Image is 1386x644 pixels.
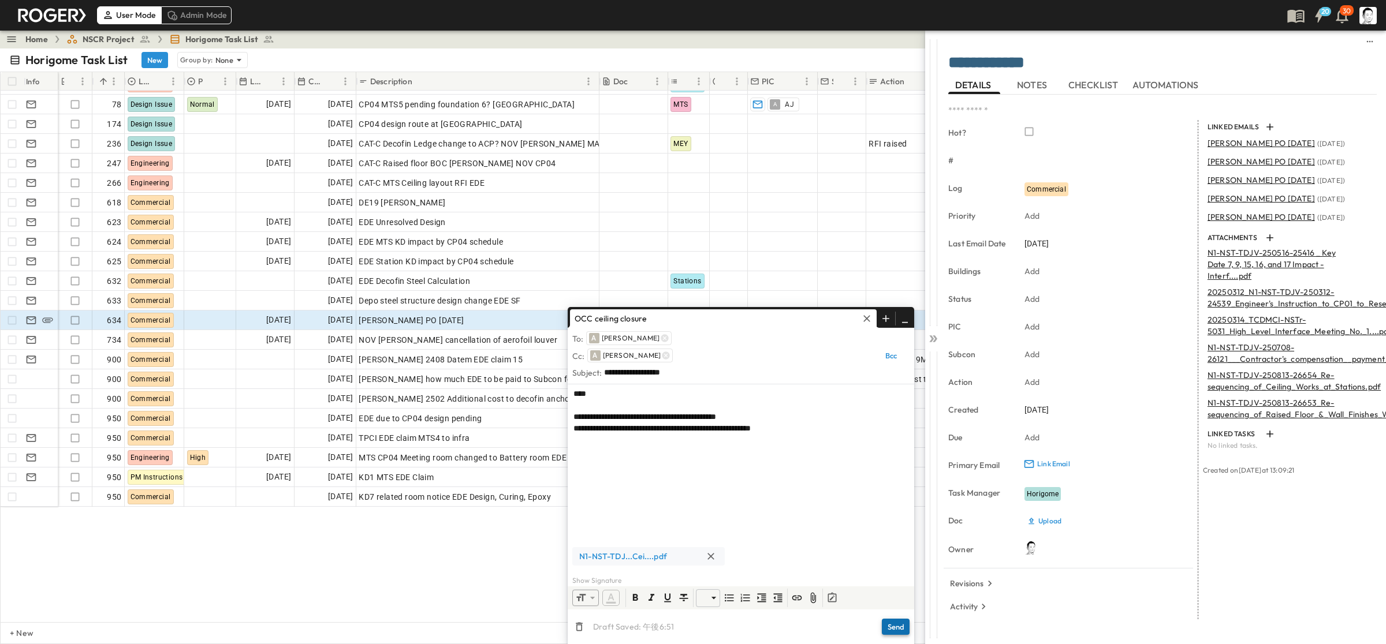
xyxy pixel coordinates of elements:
span: [DATE] [328,196,353,209]
p: Add [1024,265,1040,277]
span: Horigome Task List [185,33,258,45]
p: No linked tasks. [1208,441,1370,450]
button: Show Signature [570,575,624,586]
span: Stations [673,277,701,285]
button: Menu [76,74,90,88]
div: ​ [696,589,720,607]
span: EDE Decofin Steel Calculation [359,275,470,287]
p: ATTACHMENTS [1208,233,1261,242]
span: 950 [107,452,121,463]
span: [DATE] [328,313,353,327]
button: Menu [692,74,706,88]
div: User Mode [97,6,161,24]
button: Add Template [825,591,839,605]
span: DE19 [PERSON_NAME] [359,197,445,208]
span: [DATE] [328,137,353,150]
span: Commercial [131,238,171,246]
div: To: [572,330,584,347]
h6: 20 [1321,7,1330,16]
span: [DATE] [328,254,353,268]
p: [PERSON_NAME] [602,332,660,344]
span: 632 [107,275,121,287]
button: Send [882,619,910,635]
span: [DATE] [328,490,353,503]
span: MEY [673,140,688,148]
span: Depo steel structure design change EDE SF [359,295,520,306]
span: Commercial [131,375,171,383]
p: # [948,155,1008,166]
button: Sort [264,75,277,88]
div: Font Size [572,589,599,606]
span: [DATE] [328,156,353,170]
span: 950 [107,432,121,444]
span: Design Issue [131,140,173,148]
p: Last Email Date [948,238,1008,249]
span: 78 [112,99,122,110]
p: N1-NST-TDJV-250516-25416 _ Key Date 7, 9, 15, 16, and 17 Impact - Interf....pdf [1208,247,1354,282]
span: [DATE] [328,353,353,366]
span: 236 [107,138,121,149]
span: KD1 MTS EDE Claim [359,471,434,483]
span: Commercial [131,336,171,344]
span: [DATE] [266,156,291,170]
span: Italic (Ctrl+I) [644,591,658,605]
span: PM Instructions [131,473,183,481]
p: Priority [948,210,1008,222]
span: [PERSON_NAME] PO [DATE] [1208,193,1315,204]
button: Upload [1024,512,1064,530]
span: 624 [107,236,121,248]
span: Created on [DATE] at 13:09:21 [1203,466,1295,474]
p: Action [948,376,1008,388]
button: Indent [755,591,769,605]
span: Commercial [131,395,171,403]
button: Revisions [945,575,1000,591]
button: Insert Link [790,591,804,605]
button: Menu [338,74,352,88]
div: A[PERSON_NAME] [587,349,673,362]
span: [PERSON_NAME] PO [DATE] [1208,138,1315,148]
span: [DATE] [328,333,353,346]
span: High [190,454,206,462]
p: Revisions [950,578,984,589]
span: [DATE] [328,215,353,229]
p: Description [370,76,412,87]
span: [DATE] [1024,404,1049,415]
span: MTS CP04 Meeting room changed to Battery room EDE [359,452,567,463]
p: Link Email [1037,459,1070,469]
span: [DATE] [328,451,353,464]
button: OCC ceiling closure [570,309,877,328]
span: Unordered List (Ctrl + Shift + 8) [722,591,736,605]
span: Commercial [131,277,171,285]
span: Commercial [1027,185,1066,193]
p: OCC ceiling closure [575,309,647,328]
p: Created [308,76,323,87]
p: Created [948,404,1008,415]
span: Ordered List (Ctrl + Shift + 7) [739,591,752,605]
p: None [215,54,234,66]
span: [DATE] [328,235,353,248]
span: CAT-C Decofin Ledge change to ACP? NOV [PERSON_NAME] MAR [359,138,605,149]
p: Due [948,432,1008,443]
span: [DATE] [266,235,291,248]
span: [DATE] [266,215,291,229]
p: Add [1024,349,1040,360]
a: Home [25,33,48,45]
span: ( [DATE] ) [1317,194,1345,203]
span: 266 [107,177,121,189]
span: [DATE] [266,333,291,346]
span: 900 [107,373,121,385]
span: Commercial [131,493,171,501]
p: Draft Saved: 午後6:51 [593,621,674,632]
span: ( [DATE] ) [1317,158,1345,166]
p: Add [1024,376,1040,388]
span: 625 [107,256,121,267]
span: [DATE] [328,294,353,307]
span: Commercial [131,414,171,422]
span: [DATE] [328,117,353,130]
p: Status [948,293,1008,305]
span: Commercial [131,297,171,305]
span: [DATE] [328,98,353,111]
p: Last Email Date [250,76,262,87]
span: [DATE] [328,470,353,484]
span: N1-NST-TDJ...Cei....pdf [579,551,667,562]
